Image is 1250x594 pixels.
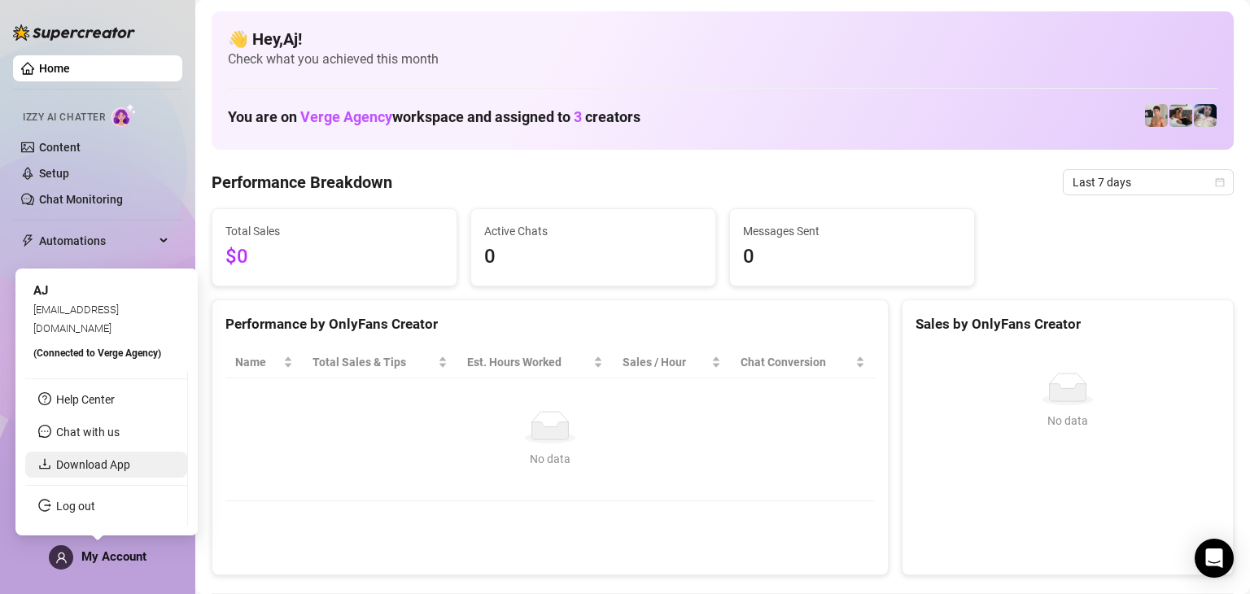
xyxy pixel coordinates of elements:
span: 3 [574,108,582,125]
th: Chat Conversion [731,347,876,378]
span: user [55,552,68,564]
span: Active Chats [484,222,702,240]
span: Automations [39,228,155,254]
span: calendar [1215,177,1225,187]
span: [EMAIL_ADDRESS][DOMAIN_NAME] [33,304,119,334]
a: Help Center [56,393,115,406]
img: AUSTIN [1145,104,1168,127]
span: 0 [743,242,961,273]
h4: 👋 Hey, Aj ! [228,28,1217,50]
span: $0 [225,242,444,273]
span: Verge Agency [300,108,392,125]
span: AJ [33,283,48,298]
img: logo-BBDzfeDw.svg [13,24,135,41]
span: 0 [484,242,702,273]
h1: You are on workspace and assigned to creators [228,108,640,126]
span: Izzy AI Chatter [23,110,105,125]
th: Sales / Hour [613,347,730,378]
th: Total Sales & Tips [303,347,457,378]
div: Sales by OnlyFans Creator [916,313,1220,335]
span: My Account [81,549,146,564]
span: Total Sales & Tips [312,353,435,371]
a: Download App [56,458,130,471]
span: Name [235,353,280,371]
span: Messages Sent [743,222,961,240]
span: Chat Conversion [741,353,853,371]
h4: Performance Breakdown [212,171,392,194]
span: thunderbolt [21,234,34,247]
div: Open Intercom Messenger [1195,539,1234,578]
a: Home [39,62,70,75]
span: (Connected to Verge Agency ) [33,347,161,359]
span: Last 7 days [1073,170,1224,194]
li: Log out [25,493,187,519]
div: No data [242,450,859,468]
div: Est. Hours Worked [467,353,590,371]
img: SEBI [1194,104,1217,127]
a: Setup [39,167,69,180]
span: Total Sales [225,222,444,240]
span: Sales / Hour [623,353,707,371]
span: Check what you achieved this month [228,50,1217,68]
div: No data [922,412,1213,430]
span: Chat Copilot [39,260,155,286]
div: Performance by OnlyFans Creator [225,313,875,335]
a: Content [39,141,81,154]
img: Logan Blake [1169,104,1192,127]
span: Chat with us [56,426,120,439]
span: message [38,425,51,438]
a: Log out [56,500,95,513]
img: AI Chatter [111,103,137,127]
th: Name [225,347,303,378]
a: Chat Monitoring [39,193,123,206]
